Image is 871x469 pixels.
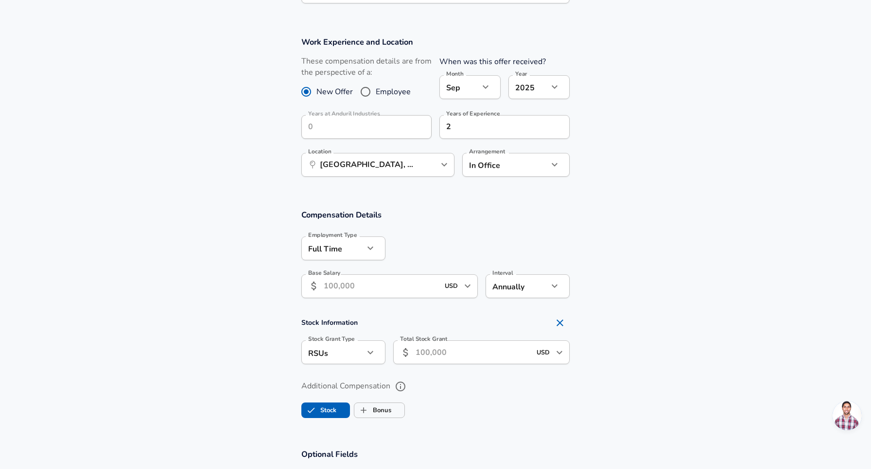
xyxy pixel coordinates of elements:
[400,336,448,342] label: Total Stock Grant
[437,158,451,171] button: Open
[439,75,479,99] div: Sep
[416,340,531,364] input: 100,000
[308,149,331,154] label: Location
[553,346,566,359] button: Open
[486,274,548,298] div: Annually
[301,378,570,395] label: Additional Compensation
[302,401,320,419] span: Stock
[439,115,548,139] input: 7
[354,401,391,419] label: Bonus
[301,340,364,364] div: RSUs
[301,313,570,333] h4: Stock Information
[308,111,380,117] label: Years at Anduril Industries
[833,401,862,430] div: Open chat
[550,313,570,333] button: Remove Section
[301,449,570,460] h3: Optional Fields
[515,71,527,77] label: Year
[354,401,373,419] span: Bonus
[301,402,350,418] button: StockStock
[446,71,463,77] label: Month
[301,115,410,139] input: 0
[469,149,505,154] label: Arrangement
[439,56,546,67] label: When was this offer received?
[354,402,405,418] button: BonusBonus
[446,111,500,117] label: Years of Experience
[316,86,353,98] span: New Offer
[392,378,409,395] button: help
[376,86,411,98] span: Employee
[301,36,570,48] h3: Work Experience and Location
[302,401,336,419] label: Stock
[508,75,548,99] div: 2025
[301,209,570,220] h3: Compensation Details
[442,279,461,294] input: USD
[301,236,364,260] div: Full Time
[308,336,355,342] label: Stock Grant Type
[301,56,432,78] label: These compensation details are from the perspective of a:
[462,153,534,177] div: In Office
[534,345,553,360] input: USD
[324,274,439,298] input: 100,000
[308,270,340,276] label: Base Salary
[461,279,474,293] button: Open
[492,270,513,276] label: Interval
[308,232,357,238] label: Employment Type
